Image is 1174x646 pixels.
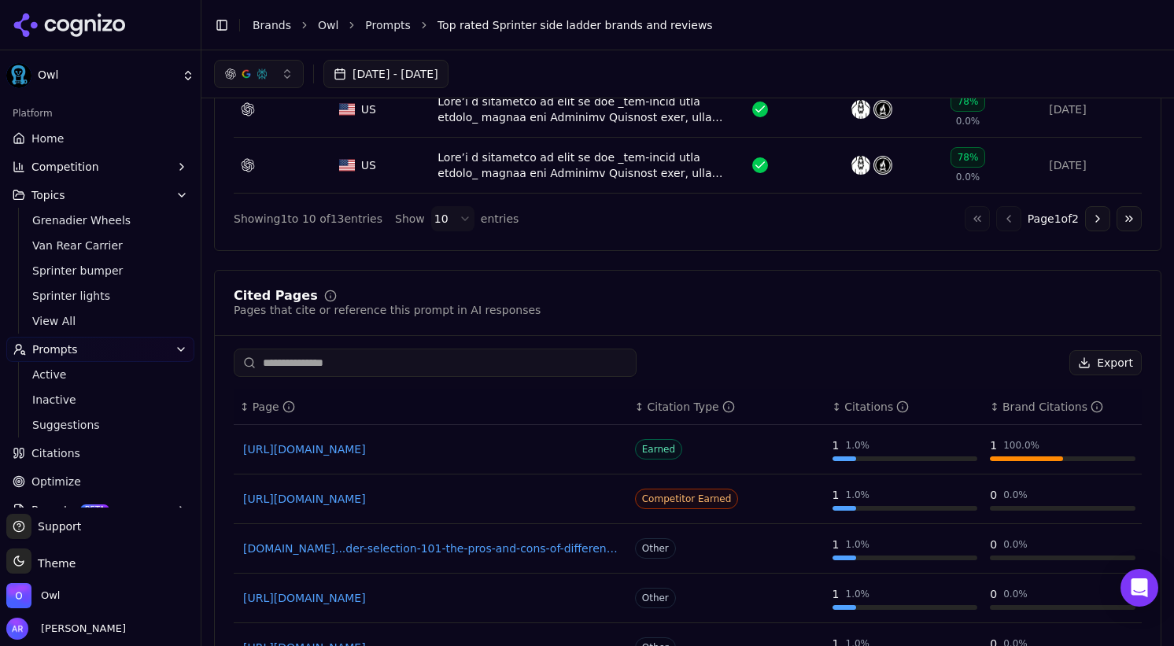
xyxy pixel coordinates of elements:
[253,19,291,31] a: Brands
[339,103,355,116] img: US
[31,159,99,175] span: Competition
[243,491,619,507] a: [URL][DOMAIN_NAME]
[31,557,76,570] span: Theme
[26,414,175,436] a: Suggestions
[234,290,318,302] div: Cited Pages
[26,234,175,257] a: Van Rear Carrier
[6,126,194,151] a: Home
[851,156,870,175] img: avatar offroad
[984,389,1142,425] th: brandCitationCount
[243,590,619,606] a: [URL][DOMAIN_NAME]
[873,100,892,119] img: flatline van
[31,187,65,203] span: Topics
[6,183,194,208] button: Topics
[629,389,826,425] th: citationTypes
[833,437,840,453] div: 1
[833,399,978,415] div: ↕Citations
[26,260,175,282] a: Sprinter bumper
[318,17,338,33] a: Owl
[31,519,81,534] span: Support
[437,94,740,125] div: Lore’i d sitametco ad elit se doe _tem-incid utla etdolo_ magnaa eni Adminimv Quisnost exer, ulla...
[844,399,909,415] div: Citations
[6,63,31,88] img: Owl
[1002,399,1103,415] div: Brand Citations
[234,82,1142,138] tr: USUSLore’i d sitametco ad elit se doe _tem-incid utla etdolo_ magnaa eni Adminimv Quisnost exer, ...
[32,313,169,329] span: View All
[253,17,1130,33] nav: breadcrumb
[80,504,109,515] span: BETA
[35,622,126,636] span: [PERSON_NAME]
[846,489,870,501] div: 1.0 %
[234,138,1142,194] tr: USUSLore’i d sitametco ad elit se doe _tem-incid utla etdolo_ magnaa eni Adminimv Quisnost exer, ...
[846,588,870,600] div: 1.0 %
[990,487,997,503] div: 0
[990,437,997,453] div: 1
[6,618,126,640] button: Open user button
[437,150,740,181] div: Lore’i d sitametco ad elit se doe _tem-incid utla etdolo_ magnaa eni Adminimv Quisnost exer, ulla...
[6,441,194,466] a: Citations
[635,538,676,559] span: Other
[6,469,194,494] a: Optimize
[339,159,355,172] img: US
[951,91,986,112] div: 78%
[6,154,194,179] button: Competition
[31,131,64,146] span: Home
[6,497,194,522] button: ReportsBETA
[234,211,382,227] div: Showing 1 to 10 of 13 entries
[846,538,870,551] div: 1.0 %
[234,302,541,318] div: Pages that cite or reference this prompt in AI responses
[851,100,870,119] img: avatar offroad
[32,417,169,433] span: Suggestions
[1120,569,1158,607] div: Open Intercom Messenger
[395,211,425,227] span: Show
[6,101,194,126] div: Platform
[26,364,175,386] a: Active
[833,537,840,552] div: 1
[1049,102,1135,117] div: [DATE]
[635,588,676,608] span: Other
[1003,439,1039,452] div: 100.0 %
[1003,588,1028,600] div: 0.0 %
[361,102,376,117] span: US
[32,288,169,304] span: Sprinter lights
[873,156,892,175] img: flatline van
[253,399,295,415] div: Page
[1049,157,1135,173] div: [DATE]
[38,68,175,83] span: Owl
[26,310,175,332] a: View All
[951,147,986,168] div: 78%
[243,541,619,556] a: [DOMAIN_NAME]...der-selection-101-the-pros-and-cons-of-different-ladder-materials
[240,399,622,415] div: ↕Page
[1028,211,1079,227] span: Page 1 of 2
[481,211,519,227] span: entries
[31,502,74,518] span: Reports
[990,399,1135,415] div: ↕Brand Citations
[32,212,169,228] span: Grenadier Wheels
[990,537,997,552] div: 0
[956,115,980,127] span: 0.0%
[32,392,169,408] span: Inactive
[234,389,629,425] th: page
[1069,350,1142,375] button: Export
[6,618,28,640] img: Adam Raper
[32,367,169,382] span: Active
[26,389,175,411] a: Inactive
[26,285,175,307] a: Sprinter lights
[361,157,376,173] span: US
[833,586,840,602] div: 1
[32,238,169,253] span: Van Rear Carrier
[635,399,820,415] div: ↕Citation Type
[437,17,713,33] span: Top rated Sprinter side ladder brands and reviews
[365,17,411,33] a: Prompts
[635,439,682,460] span: Earned
[26,209,175,231] a: Grenadier Wheels
[1003,489,1028,501] div: 0.0 %
[990,586,997,602] div: 0
[826,389,984,425] th: totalCitationCount
[846,439,870,452] div: 1.0 %
[635,489,739,509] span: Competitor Earned
[6,583,60,608] button: Open organization switcher
[31,445,80,461] span: Citations
[1003,538,1028,551] div: 0.0 %
[41,589,60,603] span: Owl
